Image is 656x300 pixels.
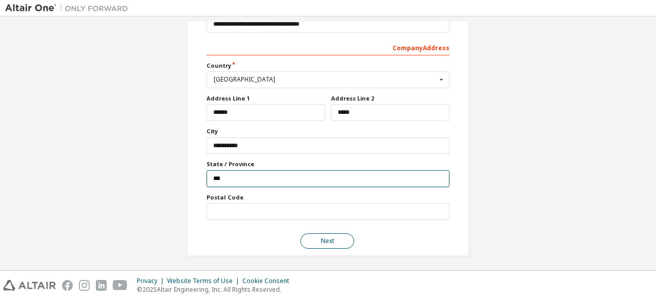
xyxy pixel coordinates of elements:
[207,62,449,70] label: Country
[331,94,449,103] label: Address Line 2
[167,277,242,285] div: Website Terms of Use
[79,280,90,291] img: instagram.svg
[96,280,107,291] img: linkedin.svg
[207,39,449,55] div: Company Address
[137,285,295,294] p: © 2025 Altair Engineering, Inc. All Rights Reserved.
[62,280,73,291] img: facebook.svg
[207,94,325,103] label: Address Line 1
[137,277,167,285] div: Privacy
[207,127,449,135] label: City
[300,233,354,249] button: Next
[242,277,295,285] div: Cookie Consent
[5,3,133,13] img: Altair One
[113,280,128,291] img: youtube.svg
[207,160,449,168] label: State / Province
[207,193,449,202] label: Postal Code
[214,76,437,83] div: [GEOGRAPHIC_DATA]
[3,280,56,291] img: altair_logo.svg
